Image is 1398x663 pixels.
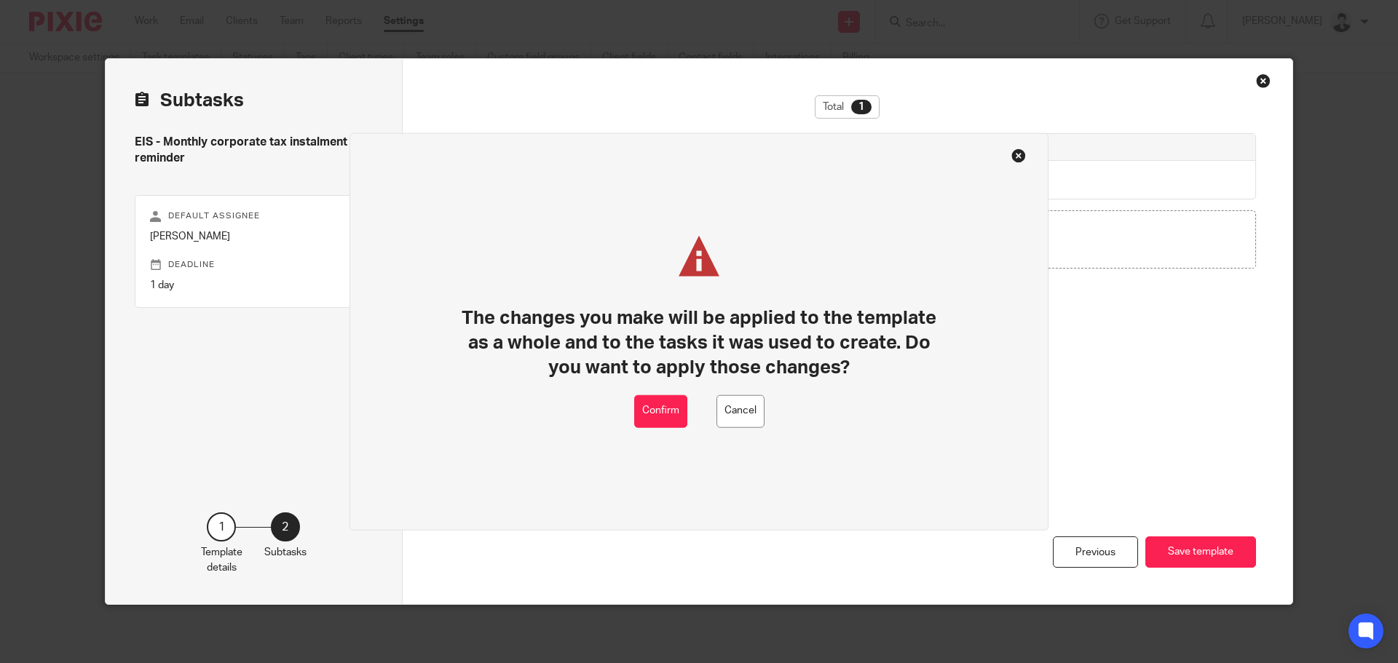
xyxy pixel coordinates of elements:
[135,135,373,166] h4: EIS - Monthly corporate tax instalment reminder
[634,394,687,427] button: Confirm
[455,306,944,381] h1: The changes you make will be applied to the template as a whole and to the tasks it was used to c...
[271,512,300,541] div: 2
[150,259,358,271] p: Deadline
[150,229,358,244] p: [PERSON_NAME]
[1256,74,1271,88] div: Close this dialog window
[150,210,358,222] p: Default assignee
[135,88,244,113] h2: Subtasks
[851,100,872,114] div: 1
[201,545,242,575] p: Template details
[264,545,307,560] p: Subtasks
[1145,536,1256,568] button: Save template
[815,95,880,119] div: Total
[207,512,236,541] div: 1
[716,394,765,427] button: Cancel
[150,278,358,293] p: 1 day
[1053,536,1138,568] div: Previous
